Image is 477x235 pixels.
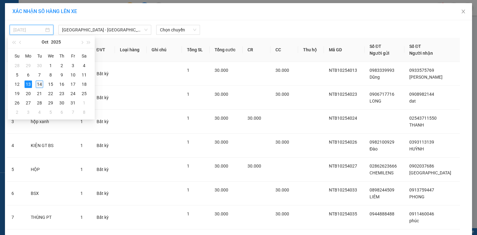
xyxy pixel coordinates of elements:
div: 23 [58,90,66,97]
div: 7 [69,108,77,116]
div: 14 [36,81,43,88]
th: Mã GD [324,38,365,62]
span: 30.000 [215,92,228,97]
td: 2025-10-03 [67,61,79,70]
div: 15 [47,81,54,88]
td: 2025-10-12 [11,80,23,89]
td: 2025-10-23 [56,89,67,98]
td: 2025-10-01 [45,61,56,70]
div: 12 [13,81,21,88]
span: 0911460046 [409,211,434,216]
td: 2025-10-29 [45,98,56,108]
td: 6 [7,182,26,205]
div: 6 [25,71,32,79]
div: 3 [69,62,77,69]
td: 2025-10-15 [45,80,56,89]
td: 1 [7,62,26,86]
span: NTB10254023 [329,92,357,97]
td: 2025-10-20 [23,89,34,98]
div: 30 [36,62,43,69]
td: Bất kỳ [92,182,115,205]
td: 2025-10-30 [56,98,67,108]
td: 3 [7,110,26,134]
span: CHEMILENS [370,170,393,175]
div: 28 [13,62,21,69]
span: Người gửi [370,51,389,56]
span: 0898244509 [370,187,394,192]
div: 21 [36,90,43,97]
span: XÁC NHẬN SỐ HÀNG LÊN XE [12,8,77,14]
span: 30.000 [215,164,228,168]
div: 6 [58,108,66,116]
th: Mo [23,51,34,61]
div: 19 [13,90,21,97]
div: 16 [58,81,66,88]
span: 0913759447 [409,187,434,192]
div: 11 [80,71,88,79]
span: 30.000 [215,211,228,216]
td: 2025-10-27 [23,98,34,108]
span: 02862623666 [370,164,397,168]
button: 2025 [51,36,61,48]
span: NTB10254026 [329,140,357,145]
td: 4 [7,134,26,158]
th: We [45,51,56,61]
th: Ghi chú [147,38,182,62]
div: 17 [69,81,77,88]
div: 1 [80,99,88,107]
td: 2025-11-06 [56,108,67,117]
td: 2025-10-05 [11,70,23,80]
td: Bất kỳ [92,158,115,182]
td: Bất kỳ [92,205,115,229]
th: CR [243,38,270,62]
span: Sài Gòn - Bà Rịa (Hàng Hoá) [62,25,148,35]
span: Đào [370,146,378,151]
td: 2025-10-31 [67,98,79,108]
span: 1 [187,211,189,216]
td: 2025-11-07 [67,108,79,117]
td: 7 [7,205,26,229]
td: 2025-10-25 [79,89,90,98]
th: Loại hàng [115,38,147,62]
td: 2025-10-26 [11,98,23,108]
th: ĐVT [92,38,115,62]
td: 2025-10-18 [79,80,90,89]
td: HỘP [26,158,75,182]
td: 2025-10-02 [56,61,67,70]
td: 2025-10-16 [56,80,67,89]
span: 1 [80,215,83,220]
th: Tổng SL [182,38,210,62]
th: Su [11,51,23,61]
th: STT [7,38,26,62]
div: 3 [25,108,32,116]
th: Fr [67,51,79,61]
span: Dũng [370,75,380,80]
td: Bất kỳ [92,62,115,86]
td: 2025-11-05 [45,108,56,117]
td: 2025-10-10 [67,70,79,80]
div: 27 [25,99,32,107]
span: 30.000 [215,140,228,145]
th: Thu hộ [298,38,324,62]
td: 2025-10-07 [34,70,45,80]
td: 2025-10-28 [34,98,45,108]
div: 25 [80,90,88,97]
div: 26 [13,99,21,107]
span: NTB10254027 [329,164,357,168]
span: 0983339993 [370,68,394,73]
div: 29 [47,99,54,107]
span: THANH [409,122,424,127]
span: 1 [187,164,189,168]
td: 2025-10-22 [45,89,56,98]
span: Chọn chuyến [160,25,196,35]
td: 2025-10-09 [56,70,67,80]
span: 30.000 [275,211,289,216]
td: hộp xanh [26,110,75,134]
td: THÙNG PT [26,205,75,229]
td: 2025-10-08 [45,70,56,80]
div: 7 [36,71,43,79]
td: 2025-09-29 [23,61,34,70]
span: 0902037686 [409,164,434,168]
span: NTB10254024 [329,116,357,121]
span: NTB10254013 [329,68,357,73]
